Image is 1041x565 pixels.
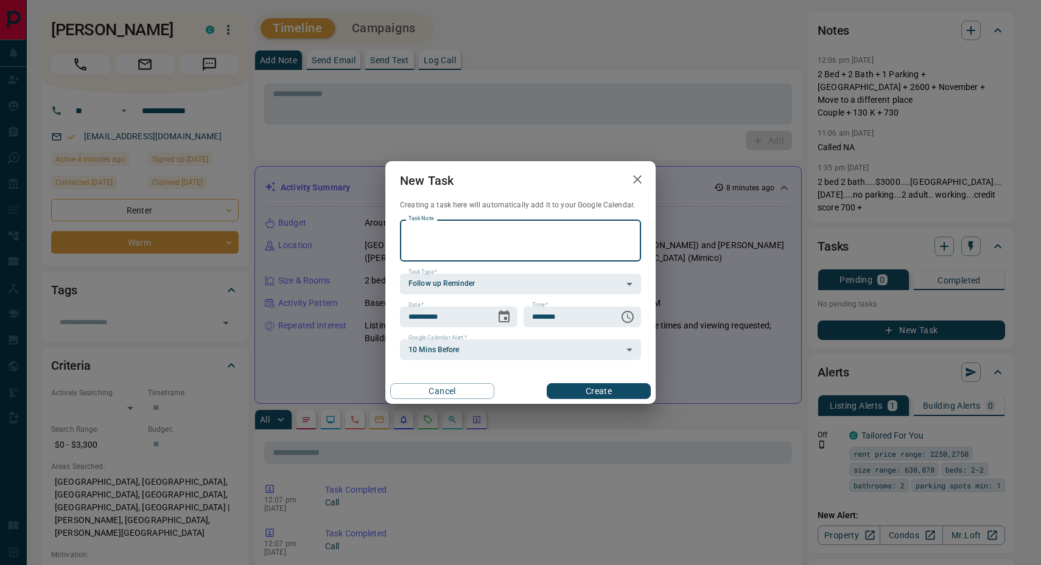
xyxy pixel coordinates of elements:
[408,334,467,342] label: Google Calendar Alert
[492,305,516,329] button: Choose date, selected date is Oct 15, 2025
[385,161,468,200] h2: New Task
[408,215,433,223] label: Task Note
[408,268,437,276] label: Task Type
[400,274,641,294] div: Follow up Reminder
[390,383,494,399] button: Cancel
[400,339,641,360] div: 10 Mins Before
[400,200,641,210] p: Creating a task here will automatically add it to your Google Calendar.
[615,305,640,329] button: Choose time, selected time is 6:00 AM
[532,301,548,309] label: Time
[547,383,651,399] button: Create
[408,301,424,309] label: Date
